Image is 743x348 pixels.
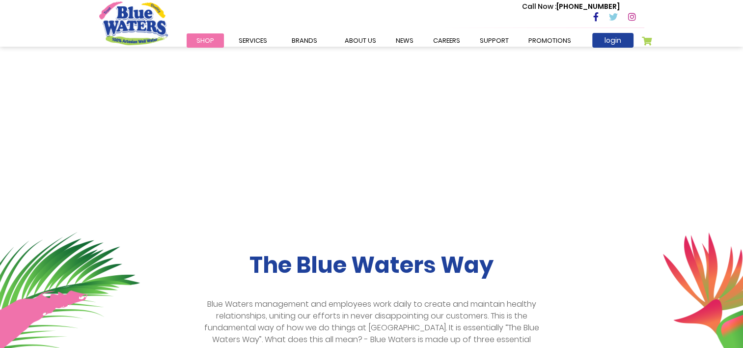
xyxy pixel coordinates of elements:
a: careers [423,33,470,48]
span: Services [239,36,267,45]
p: [PHONE_NUMBER] [522,1,620,12]
a: store logo [99,1,168,45]
span: Call Now : [522,1,556,11]
a: about us [335,33,386,48]
span: Shop [196,36,214,45]
a: support [470,33,519,48]
span: Brands [292,36,317,45]
h2: The Blue Waters Way [99,252,644,279]
a: News [386,33,423,48]
a: Promotions [519,33,581,48]
a: login [592,33,633,48]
